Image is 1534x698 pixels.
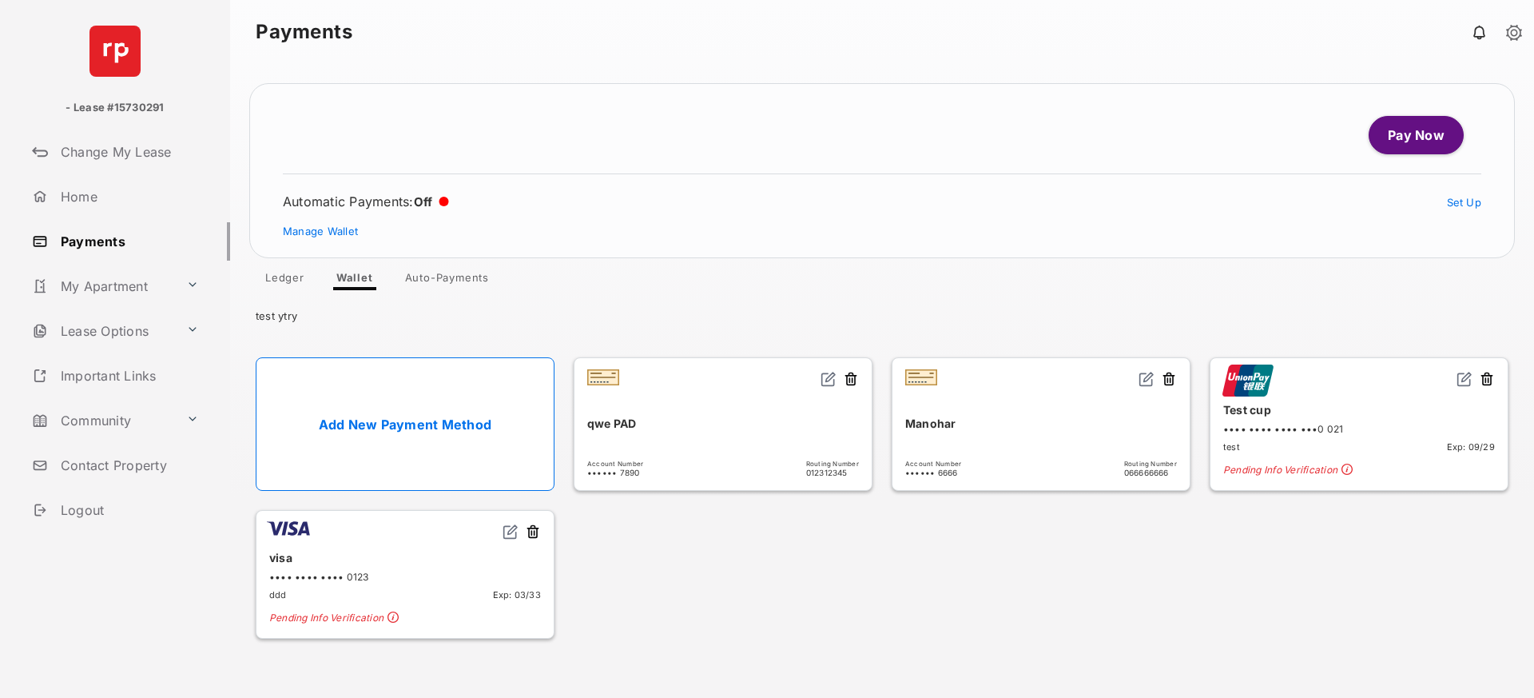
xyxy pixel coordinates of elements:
a: Auto-Payments [392,271,502,290]
div: qwe PAD [587,410,859,437]
span: 012312345 [806,468,859,477]
span: Pending Info Verification [1223,464,1495,477]
span: test [1223,441,1240,453]
a: Lease Options [26,312,180,350]
span: 066666666 [1124,468,1177,477]
a: Add New Payment Method [256,357,554,491]
span: Routing Number [806,460,859,468]
a: Contact Property [26,446,230,485]
span: Account Number [905,460,961,468]
a: My Apartment [26,267,180,305]
a: Change My Lease [26,133,230,171]
a: Manage Wallet [283,225,358,237]
div: Manohar [905,410,1177,437]
span: Account Number [587,460,643,468]
span: Exp: 03/33 [493,589,541,600]
a: Set Up [1447,196,1482,209]
strong: Payments [256,22,352,42]
img: svg+xml;base64,PHN2ZyB2aWV3Qm94PSIwIDAgMjQgMjQiIHdpZHRoPSIxNiIgaGVpZ2h0PSIxNiIgZmlsbD0ibm9uZSIgeG... [1457,371,1472,387]
span: Routing Number [1124,460,1177,468]
a: Wallet [324,271,386,290]
span: •••••• 7890 [587,468,643,477]
span: ddd [269,589,287,600]
a: Ledger [252,271,317,290]
img: svg+xml;base64,PHN2ZyB2aWV3Qm94PSIwIDAgMjQgMjQiIHdpZHRoPSIxNiIgaGVpZ2h0PSIxNiIgZmlsbD0ibm9uZSIgeG... [821,371,837,387]
div: Test cup [1223,397,1495,423]
span: Off [414,194,433,209]
a: Payments [26,222,230,261]
a: Important Links [26,357,205,395]
p: - Lease #15730291 [66,100,164,116]
img: svg+xml;base64,PHN2ZyB2aWV3Qm94PSIwIDAgMjQgMjQiIHdpZHRoPSIxNiIgaGVpZ2h0PSIxNiIgZmlsbD0ibm9uZSIgeG... [1139,371,1154,387]
div: •••• •••• •••• •••0 021 [1223,423,1495,435]
a: Community [26,401,180,440]
img: svg+xml;base64,PHN2ZyB4bWxucz0iaHR0cDovL3d3dy53My5vcmcvMjAwMC9zdmciIHdpZHRoPSI2NCIgaGVpZ2h0PSI2NC... [89,26,141,77]
span: •••••• 6666 [905,468,961,477]
span: Exp: 09/29 [1447,441,1495,453]
div: Automatic Payments : [283,193,449,209]
a: Logout [26,491,230,529]
span: Pending Info Verification [269,612,541,625]
img: svg+xml;base64,PHN2ZyB2aWV3Qm94PSIwIDAgMjQgMjQiIHdpZHRoPSIxNiIgaGVpZ2h0PSIxNiIgZmlsbD0ibm9uZSIgeG... [503,524,519,540]
div: •••• •••• •••• 0123 [269,571,541,583]
div: visa [269,544,541,571]
a: Home [26,177,230,216]
div: test ytry [230,290,1534,335]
